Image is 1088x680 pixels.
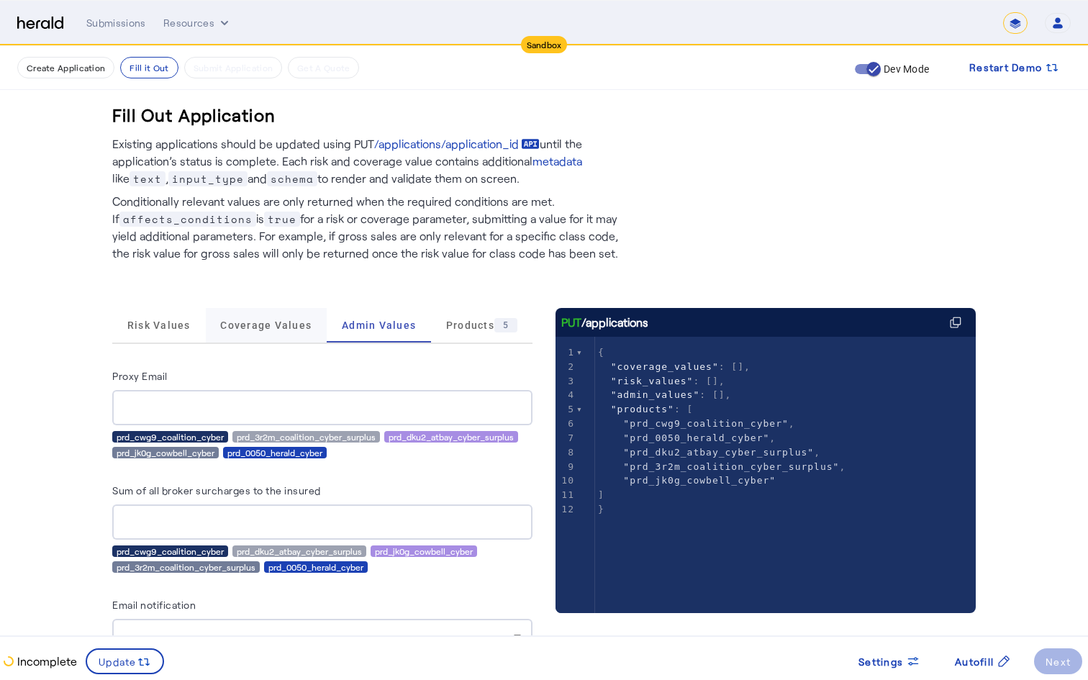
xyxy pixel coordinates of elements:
button: Settings [847,648,932,674]
span: Update [99,654,137,669]
span: "prd_cwg9_coalition_cyber" [623,418,789,429]
label: Dev Mode [881,62,929,76]
span: true [264,212,300,227]
span: "risk_values" [611,376,694,386]
span: : [], [598,361,751,372]
button: Autofill [943,648,1023,674]
div: prd_0050_herald_cyber [264,561,368,573]
div: prd_jk0g_cowbell_cyber [371,545,477,557]
span: } [598,504,604,514]
span: Autofill [955,654,994,669]
img: Herald Logo [17,17,63,30]
div: 10 [556,473,576,488]
div: prd_dku2_atbay_cyber_surplus [384,431,518,443]
p: Conditionally relevant values are only returned when the required conditions are met. If is for a... [112,187,630,262]
div: 7 [556,431,576,445]
p: Incomplete [14,653,77,670]
div: prd_dku2_atbay_cyber_surplus [232,545,366,557]
button: Restart Demo [958,55,1071,81]
div: 11 [556,488,576,502]
div: 6 [556,417,576,431]
button: Submit Application [184,57,282,78]
span: Coverage Values [220,320,312,330]
div: 1 [556,345,576,360]
div: 2 [556,360,576,374]
span: "prd_0050_herald_cyber" [623,432,769,443]
span: "admin_values" [611,389,700,400]
span: affects_conditions [119,212,256,227]
span: "prd_jk0g_cowbell_cyber" [623,475,776,486]
div: prd_3r2m_coalition_cyber_surplus [232,431,380,443]
div: 3 [556,374,576,389]
div: prd_jk0g_cowbell_cyber [112,447,219,458]
button: Fill it Out [120,57,178,78]
span: Products [446,318,517,332]
div: 4 [556,388,576,402]
div: 9 [556,460,576,474]
span: Restart Demo [969,59,1042,76]
h3: Fill Out Application [112,104,276,127]
span: "products" [611,404,674,414]
span: input_type [168,171,248,186]
span: : [], [598,389,731,400]
span: "prd_3r2m_coalition_cyber_surplus" [623,461,839,472]
div: Submissions [86,16,146,30]
div: 12 [556,502,576,517]
span: , [598,418,795,429]
span: { [598,347,604,358]
label: Sum of all broker surcharges to the insured [112,484,321,497]
label: Proxy Email [112,370,168,382]
span: : [], [598,376,725,386]
div: 5 [556,402,576,417]
span: : [ [598,404,694,414]
span: "prd_dku2_atbay_cyber_surplus" [623,447,814,458]
span: PUT [561,314,581,331]
span: "coverage_values" [611,361,719,372]
div: prd_0050_herald_cyber [223,447,327,458]
span: schema [267,171,317,186]
span: Admin Values [342,320,416,330]
a: /applications/application_id [374,135,540,153]
button: Update [86,648,164,674]
div: 8 [556,445,576,460]
label: Email notification [112,599,196,611]
span: , [598,432,776,443]
div: prd_3r2m_coalition_cyber_surplus [112,561,260,573]
span: text [130,171,166,186]
span: , [598,461,846,472]
div: prd_cwg9_coalition_cyber [112,545,228,557]
span: Risk Values [127,320,191,330]
a: metadata [532,153,582,170]
p: Existing applications should be updated using PUT until the application’s status is complete. Eac... [112,135,630,187]
span: ] [598,489,604,500]
button: Create Application [17,57,114,78]
div: 5 [494,318,517,332]
span: Settings [858,654,903,669]
span: , [598,447,820,458]
div: /applications [561,314,648,331]
div: Sandbox [521,36,568,53]
button: Get A Quote [288,57,359,78]
div: prd_cwg9_coalition_cyber [112,431,228,443]
button: Resources dropdown menu [163,16,232,30]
